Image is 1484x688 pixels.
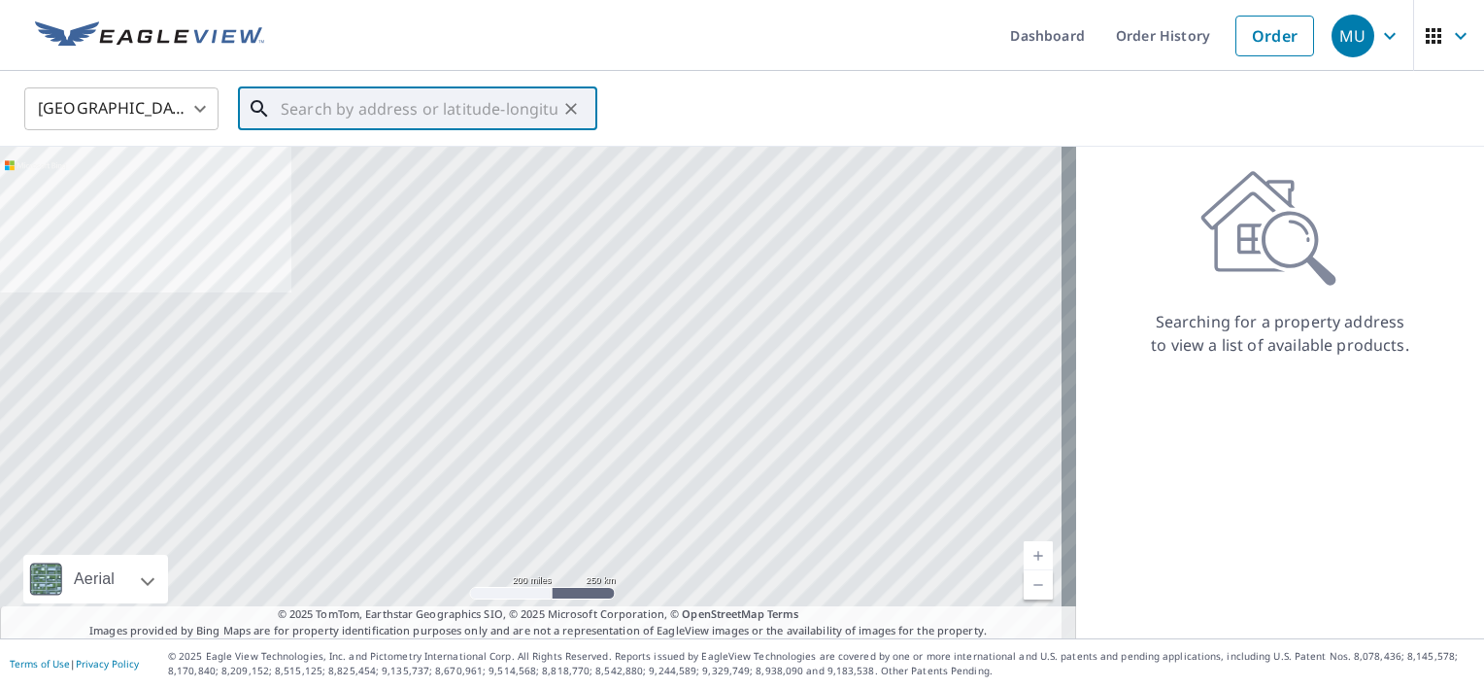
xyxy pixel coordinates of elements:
[10,657,70,671] a: Terms of Use
[1150,310,1410,357] p: Searching for a property address to view a list of available products.
[767,606,799,621] a: Terms
[1235,16,1314,56] a: Order
[23,555,168,603] div: Aerial
[1024,541,1053,570] a: Current Level 5, Zoom In
[1024,570,1053,600] a: Current Level 5, Zoom Out
[682,606,763,621] a: OpenStreetMap
[24,82,219,136] div: [GEOGRAPHIC_DATA]
[278,606,799,623] span: © 2025 TomTom, Earthstar Geographics SIO, © 2025 Microsoft Corporation, ©
[168,649,1474,678] p: © 2025 Eagle View Technologies, Inc. and Pictometry International Corp. All Rights Reserved. Repo...
[1332,15,1374,57] div: MU
[557,95,585,122] button: Clear
[281,82,557,136] input: Search by address or latitude-longitude
[10,658,139,670] p: |
[68,555,120,603] div: Aerial
[76,657,139,671] a: Privacy Policy
[35,21,264,51] img: EV Logo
